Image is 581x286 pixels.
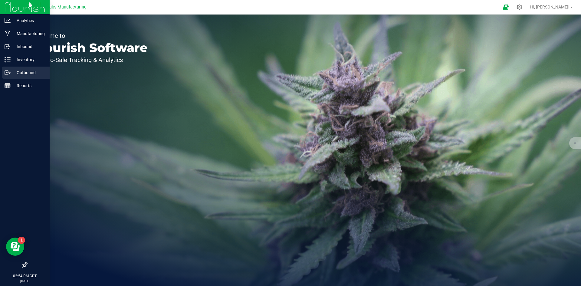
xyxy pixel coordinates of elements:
[18,237,25,244] iframe: Resource center unread badge
[3,273,47,279] p: 02:54 PM CDT
[3,279,47,283] p: [DATE]
[5,70,11,76] inline-svg: Outbound
[499,1,513,13] span: Open Ecommerce Menu
[33,57,148,63] p: Seed-to-Sale Tracking & Analytics
[11,56,47,63] p: Inventory
[11,82,47,89] p: Reports
[11,30,47,37] p: Manufacturing
[37,5,87,10] span: Teal Labs Manufacturing
[33,33,148,39] p: Welcome to
[11,17,47,24] p: Analytics
[5,18,11,24] inline-svg: Analytics
[530,5,570,9] span: Hi, [PERSON_NAME]!
[5,44,11,50] inline-svg: Inbound
[5,83,11,89] inline-svg: Reports
[516,4,523,10] div: Manage settings
[6,238,24,256] iframe: Resource center
[33,42,148,54] p: Flourish Software
[5,57,11,63] inline-svg: Inventory
[11,43,47,50] p: Inbound
[5,31,11,37] inline-svg: Manufacturing
[11,69,47,76] p: Outbound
